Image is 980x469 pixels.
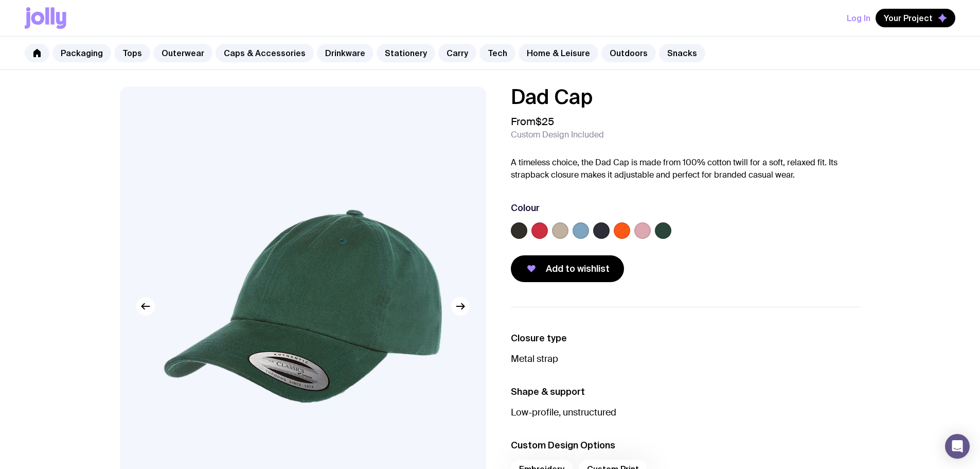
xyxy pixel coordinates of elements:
[536,115,554,128] span: $25
[511,202,540,214] h3: Colour
[511,86,861,107] h1: Dad Cap
[884,13,933,23] span: Your Project
[479,44,515,62] a: Tech
[847,9,870,27] button: Log In
[659,44,705,62] a: Snacks
[153,44,212,62] a: Outerwear
[945,434,970,459] div: Open Intercom Messenger
[511,255,624,282] button: Add to wishlist
[546,263,610,275] span: Add to wishlist
[511,386,861,398] h3: Shape & support
[216,44,314,62] a: Caps & Accessories
[377,44,435,62] a: Stationery
[876,9,955,27] button: Your Project
[317,44,373,62] a: Drinkware
[511,353,861,365] p: Metal strap
[438,44,476,62] a: Carry
[52,44,111,62] a: Packaging
[519,44,598,62] a: Home & Leisure
[114,44,150,62] a: Tops
[511,130,604,140] span: Custom Design Included
[511,115,554,128] span: From
[511,332,861,344] h3: Closure type
[601,44,656,62] a: Outdoors
[511,406,861,419] p: Low-profile, unstructured
[511,439,861,451] h3: Custom Design Options
[511,157,861,181] p: A timeless choice, the Dad Cap is made from 100% cotton twill for a soft, relaxed fit. Its strapb...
